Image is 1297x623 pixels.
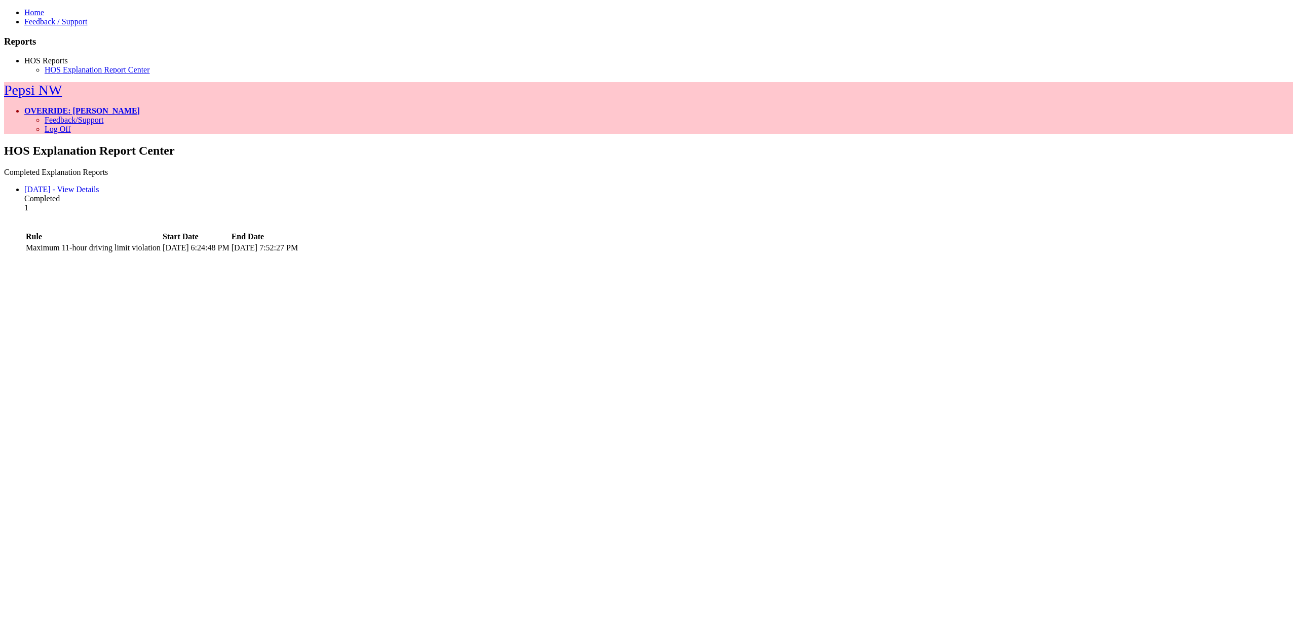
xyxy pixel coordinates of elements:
span: Completed [24,194,60,203]
th: End Date [231,232,299,242]
div: 1 [24,203,1293,212]
a: HOS Explanation Report Center [45,65,150,74]
th: Rule [25,232,161,242]
a: Feedback/Support [45,116,103,124]
a: Pepsi NW [4,82,62,98]
div: [DATE] 7:52:27 PM [232,243,298,252]
td: Maximum 11-hour driving limit violation [25,243,161,253]
a: OVERRIDE: [PERSON_NAME] [24,106,140,115]
a: [DATE] - View Details [24,185,99,194]
h3: Reports [4,36,1293,47]
td: [DATE] 6:24:48 PM [162,243,230,253]
th: Start Date [162,232,230,242]
a: Log Off [45,125,71,133]
a: Home [24,8,44,17]
a: Feedback / Support [24,17,87,26]
div: Completed Explanation Reports [4,168,1293,177]
a: HOS Reports [24,56,68,65]
h2: HOS Explanation Report Center [4,144,1293,158]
